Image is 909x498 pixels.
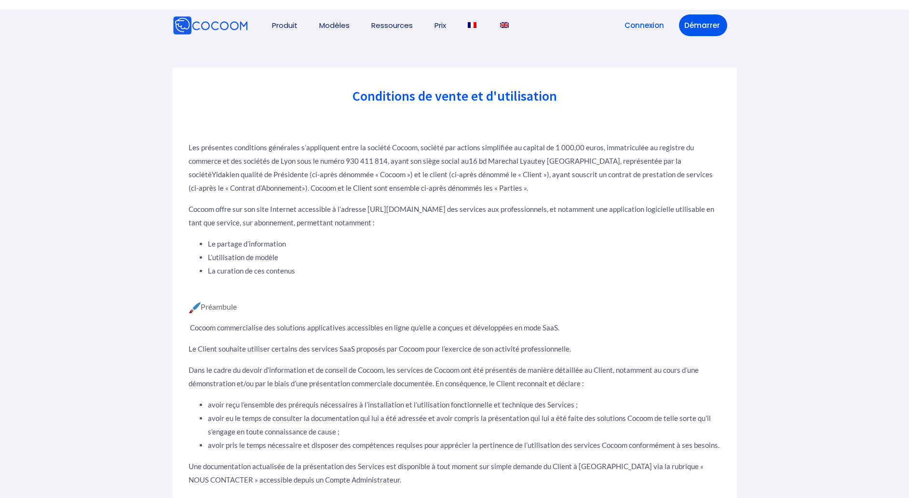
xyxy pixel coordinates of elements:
[189,363,720,390] p: Dans le cadre du devoir d’information et de conseil de Cocoom, les services de Cocoom ont été pré...
[679,14,727,36] a: Démarrer
[189,141,720,195] p: Les présentes conditions générales s’appliquent entre la société Cocoom, société par actions simp...
[190,323,559,332] span: Cocoom commercialise des solutions applicatives accessibles en ligne qu’elle a conçues et dévelop...
[208,237,720,250] li: Le partage d’information
[173,16,248,35] img: Cocoom
[212,170,231,179] span: Yidaki
[371,22,413,29] a: Ressources
[189,342,720,355] p: Le Client souhaite utiliser certains des services SaaS proposés par Cocoom pour l’exercice de son...
[500,22,509,28] img: Anglais
[189,301,201,314] img: 🖌
[208,264,720,277] li: La curation de ces contenus
[272,22,298,29] a: Produit
[434,22,446,29] a: Prix
[189,202,720,229] p: Cocoom offre sur son site Internet accessible à l’adresse [URL][DOMAIN_NAME] des services aux pro...
[189,459,720,486] p: Une documentation actualisée de la présentation des Services est disponible à tout moment sur sim...
[208,438,720,452] li: avoir pris le temps nécessaire et disposer des compétences requises pour apprécier la pertinence ...
[619,14,669,36] a: Connexion
[194,89,715,103] h2: Conditions de vente et d'utilisation
[201,301,237,311] b: Préambule
[208,398,720,411] li: avoir reçu l’ensemble des prérequis nécessaires à l’installation et l’utilisation fonctionnelle e...
[468,22,476,28] img: Français
[208,250,720,264] li: L’utilisation de modèle
[469,157,620,165] span: 16 bd Marechal Lyautey [GEOGRAPHIC_DATA]
[208,411,720,438] li: avoir eu le temps de consulter la documentation qui lui a été adressée et avoir compris la présen...
[319,22,350,29] a: Modèles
